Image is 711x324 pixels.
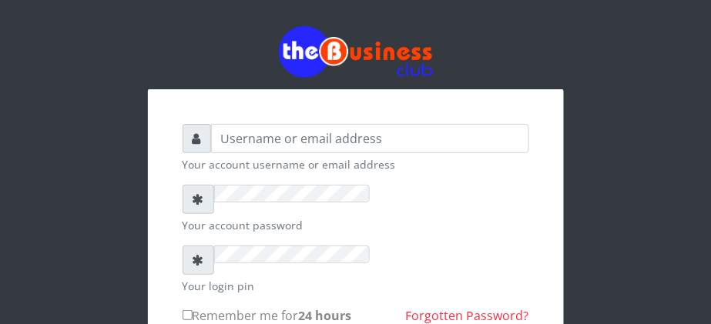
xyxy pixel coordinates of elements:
[183,278,529,294] small: Your login pin
[183,217,529,233] small: Your account password
[406,307,529,324] a: Forgotten Password?
[299,307,352,324] b: 24 hours
[183,156,529,172] small: Your account username or email address
[211,124,529,153] input: Username or email address
[183,310,193,320] input: Remember me for24 hours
